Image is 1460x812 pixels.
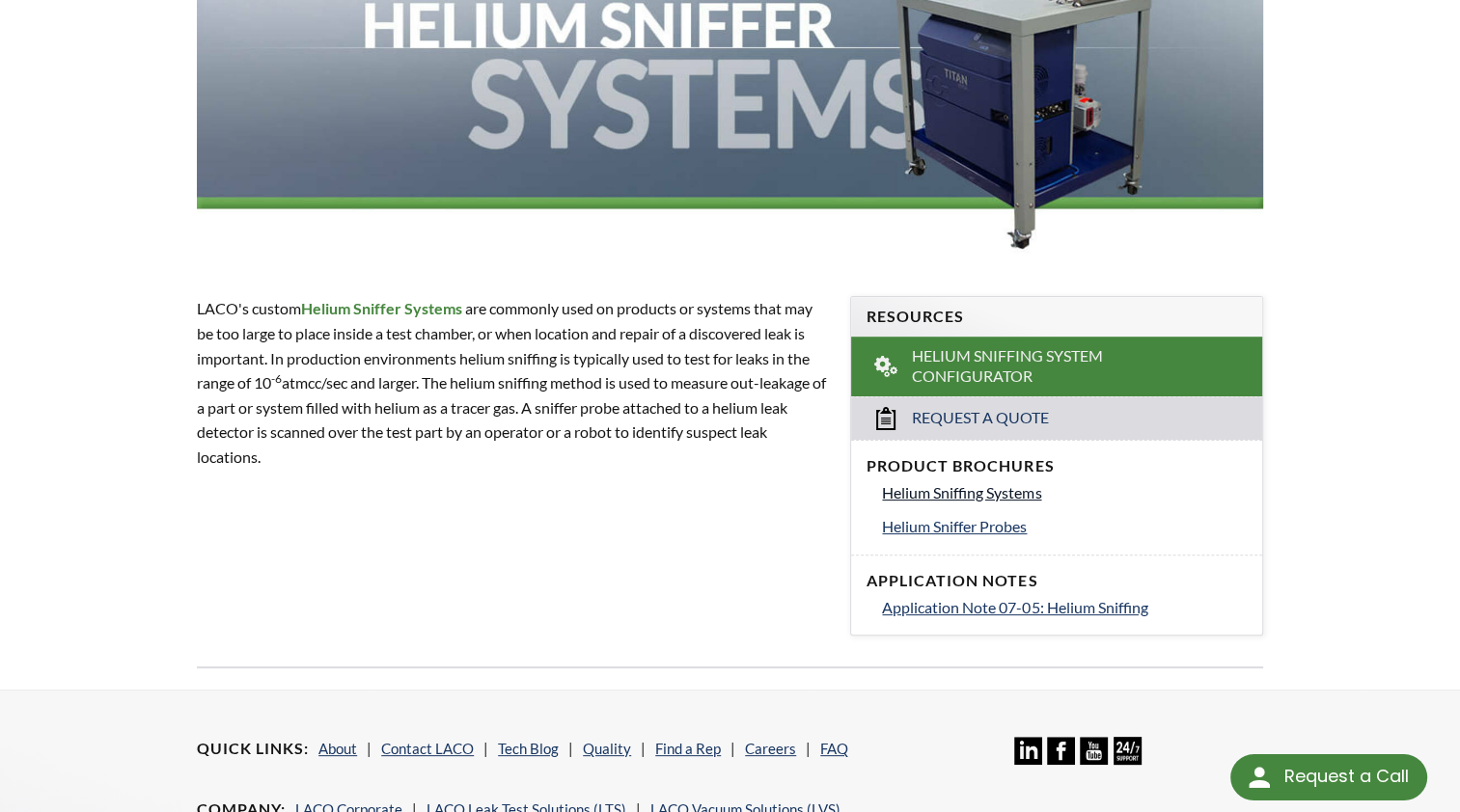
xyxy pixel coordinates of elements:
h4: Application Notes [867,571,1246,591]
div: Request a Call [1283,754,1408,798]
a: Request a Quote [851,396,1261,440]
a: Helium Sniffing Systems [882,480,1246,505]
h4: Product Brochures [867,456,1246,476]
a: Helium Sniffing System Configurator [851,337,1261,396]
a: About [318,740,357,757]
img: 24/7 Support Icon [1114,737,1142,765]
span: Request a Quote [912,408,1049,428]
sup: -6 [271,371,282,386]
div: Request a Call [1230,754,1427,800]
h4: Resources [867,307,1246,327]
a: FAQ [820,740,848,757]
span: Application Note 07-05: Helium Sniffing [882,598,1147,616]
a: Tech Blog [498,740,559,757]
a: Helium Sniffer Probes [882,514,1246,539]
strong: Helium Sniffer Systems [301,299,462,317]
h4: Quick Links [197,739,309,759]
span: are co [462,299,505,317]
a: Find a Rep [655,740,721,757]
a: Application Note 07-05: Helium Sniffing [882,595,1246,620]
a: Quality [583,740,631,757]
p: mmonly used on products or systems that may be too large to place inside a test chamber, or when ... [197,296,827,469]
span: Helium Sniffing System Configurator [912,346,1203,387]
img: round button [1244,762,1275,793]
span: Helium Sniffer Probes [882,517,1027,535]
a: 24/7 Support [1114,750,1142,768]
span: Helium Sniffing Systems [882,483,1041,501]
span: LACO's custom [197,299,301,317]
a: Careers [745,740,796,757]
a: Contact LACO [381,740,474,757]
